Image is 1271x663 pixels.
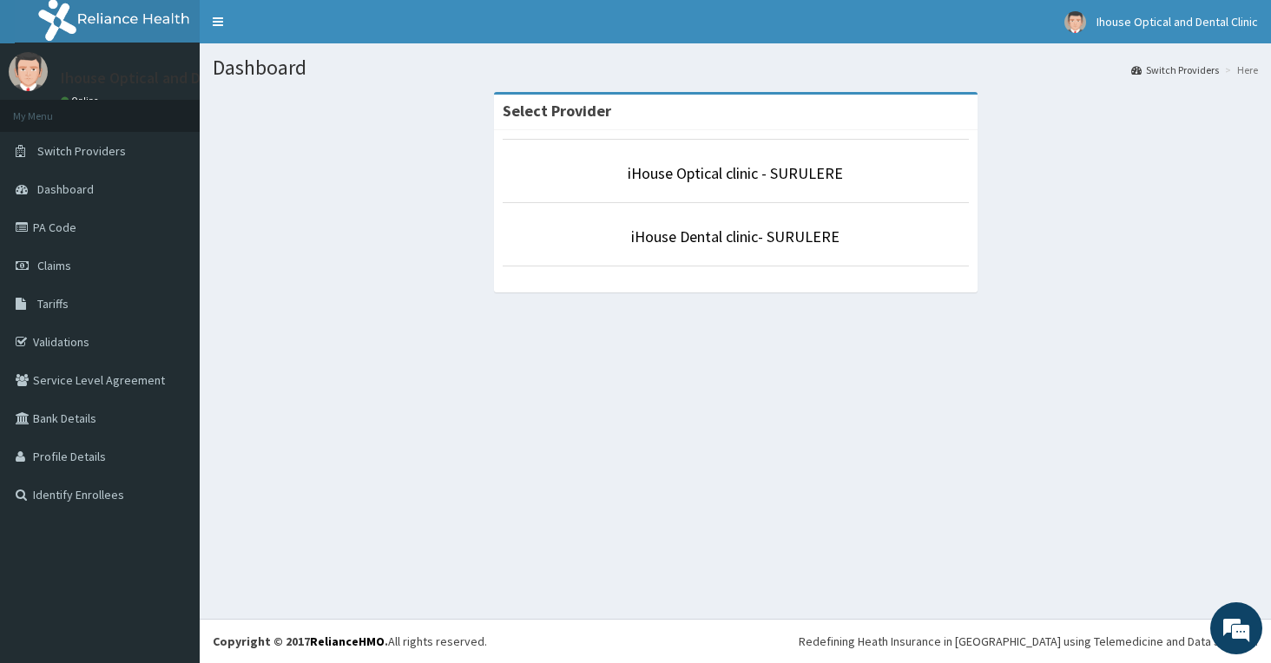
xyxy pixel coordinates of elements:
a: iHouse Optical clinic - SURULERE [628,163,843,183]
strong: Copyright © 2017 . [213,633,388,649]
span: Claims [37,258,71,273]
img: User Image [1064,11,1086,33]
strong: Select Provider [503,101,611,121]
span: Switch Providers [37,143,126,159]
a: Switch Providers [1131,62,1219,77]
span: Tariffs [37,296,69,312]
a: Online [61,95,102,107]
footer: All rights reserved. [200,619,1271,663]
a: RelianceHMO [310,633,385,649]
a: iHouse Dental clinic- SURULERE [631,226,840,246]
p: Ihouse Optical and Dental Clinic [61,70,277,86]
h1: Dashboard [213,56,1258,79]
div: Redefining Heath Insurance in [GEOGRAPHIC_DATA] using Telemedicine and Data Science! [799,633,1258,650]
span: Dashboard [37,181,94,197]
li: Here [1221,62,1258,77]
img: User Image [9,52,48,91]
span: Ihouse Optical and Dental Clinic [1096,14,1258,30]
